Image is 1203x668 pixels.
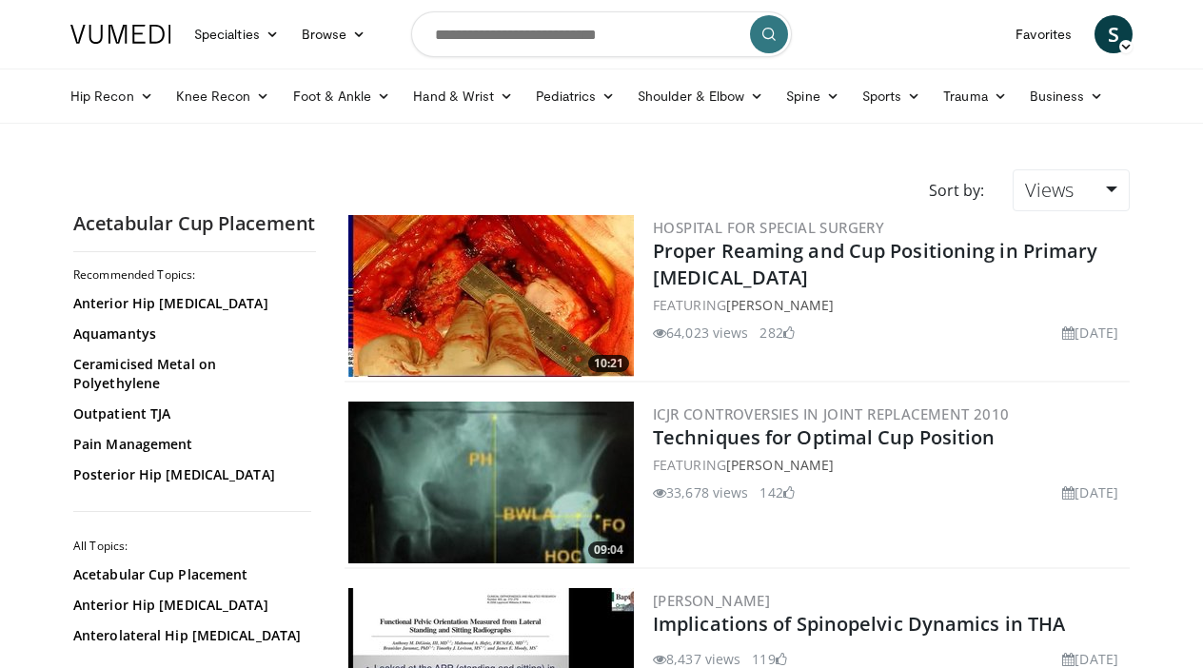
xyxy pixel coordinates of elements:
a: Business [1018,77,1115,115]
a: S [1095,15,1133,53]
a: Views [1013,169,1130,211]
a: Posterior Hip [MEDICAL_DATA] [73,465,306,484]
h2: All Topics: [73,539,311,554]
a: Knee Recon [165,77,282,115]
a: [PERSON_NAME] [726,456,834,474]
a: Acetabular Cup Placement [73,565,306,584]
li: 33,678 views [653,482,748,502]
a: Implications of Spinopelvic Dynamics in THA [653,611,1065,637]
img: VuMedi Logo [70,25,171,44]
img: 9ceeadf7-7a50-4be6-849f-8c42a554e74d.300x170_q85_crop-smart_upscale.jpg [348,215,634,377]
a: Specialties [183,15,290,53]
li: [DATE] [1062,323,1118,343]
h2: Recommended Topics: [73,267,311,283]
a: 09:04 [348,402,634,563]
div: Sort by: [915,169,998,211]
div: FEATURING [653,455,1126,475]
a: Hospital for Special Surgery [653,218,884,237]
a: Pain Management [73,435,306,454]
a: Ceramicised Metal on Polyethylene [73,355,306,393]
span: 09:04 [588,541,629,559]
input: Search topics, interventions [411,11,792,57]
a: Anterior Hip [MEDICAL_DATA] [73,596,306,615]
a: 10:21 [348,215,634,377]
a: Hip Recon [59,77,165,115]
a: Outpatient TJA [73,404,306,423]
li: 64,023 views [653,323,748,343]
h2: Acetabular Cup Placement [73,211,316,236]
a: ICJR Controversies in Joint Replacement 2010 [653,404,1010,423]
div: FEATURING [653,295,1126,315]
a: Proper Reaming and Cup Positioning in Primary [MEDICAL_DATA] [653,238,1098,290]
a: Anterolateral Hip [MEDICAL_DATA] [73,626,306,645]
span: Views [1025,177,1074,203]
li: 142 [759,482,794,502]
li: 282 [759,323,794,343]
a: [PERSON_NAME] [653,591,770,610]
a: Browse [290,15,378,53]
a: Techniques for Optimal Cup Position [653,424,996,450]
a: Aquamantys [73,324,306,344]
a: Favorites [1004,15,1083,53]
a: Trauma [932,77,1018,115]
a: [PERSON_NAME] [726,296,834,314]
span: 10:21 [588,355,629,372]
a: Anterior Hip [MEDICAL_DATA] [73,294,306,313]
a: Pediatrics [524,77,626,115]
a: Hand & Wrist [402,77,524,115]
a: Sports [851,77,933,115]
a: Foot & Ankle [282,77,403,115]
img: Screen_shot_2010-09-10_at_12.36.11_PM_2.png.300x170_q85_crop-smart_upscale.jpg [348,402,634,563]
a: Shoulder & Elbow [626,77,775,115]
li: [DATE] [1062,482,1118,502]
a: Spine [775,77,850,115]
